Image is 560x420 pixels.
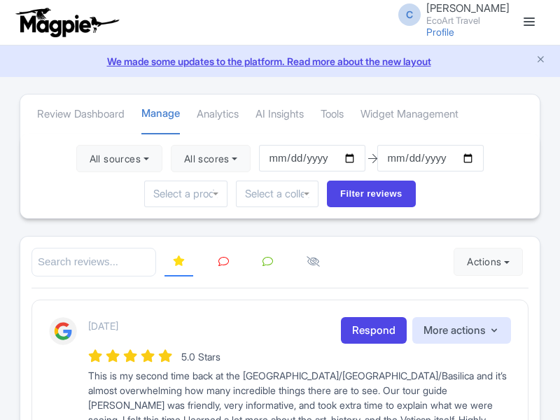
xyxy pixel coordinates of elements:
[76,145,162,173] button: All sources
[88,318,118,333] p: [DATE]
[245,188,309,200] input: Select a collection
[341,317,407,344] a: Respond
[412,317,511,344] button: More actions
[535,52,546,69] button: Close announcement
[31,248,156,276] input: Search reviews...
[426,16,510,25] small: EcoArt Travel
[37,95,125,134] a: Review Dashboard
[255,95,304,134] a: AI Insights
[141,94,180,134] a: Manage
[390,3,510,25] a: C [PERSON_NAME] EcoArt Travel
[181,351,220,363] span: 5.0 Stars
[153,188,218,200] input: Select a product
[13,7,121,38] img: logo-ab69f6fb50320c5b225c76a69d11143b.png
[197,95,239,134] a: Analytics
[426,26,454,38] a: Profile
[454,248,523,276] button: Actions
[398,3,421,26] span: C
[426,1,510,15] span: [PERSON_NAME]
[321,95,344,134] a: Tools
[8,54,552,69] a: We made some updates to the platform. Read more about the new layout
[327,181,416,207] input: Filter reviews
[171,145,251,173] button: All scores
[360,95,458,134] a: Widget Management
[49,317,77,345] img: Google Logo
